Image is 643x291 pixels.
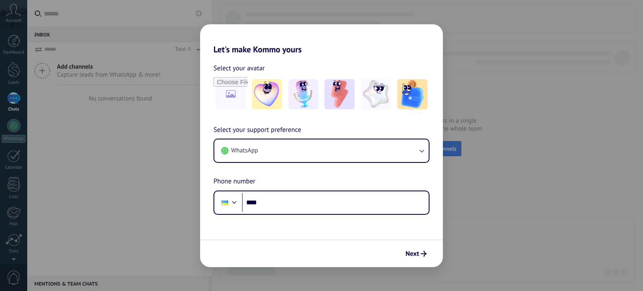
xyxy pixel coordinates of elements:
[324,79,355,109] img: -3.jpeg
[213,125,301,136] span: Select your support preference
[231,147,258,155] span: WhatsApp
[361,79,391,109] img: -4.jpeg
[213,176,255,187] span: Phone number
[397,79,427,109] img: -5.jpeg
[406,251,419,257] span: Next
[213,63,265,74] span: Select your avatar
[200,24,443,54] h2: Let's make Kommo yours
[402,247,430,261] button: Next
[217,194,233,211] div: Ukraine: + 380
[214,139,429,162] button: WhatsApp
[288,79,319,109] img: -2.jpeg
[252,79,282,109] img: -1.jpeg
